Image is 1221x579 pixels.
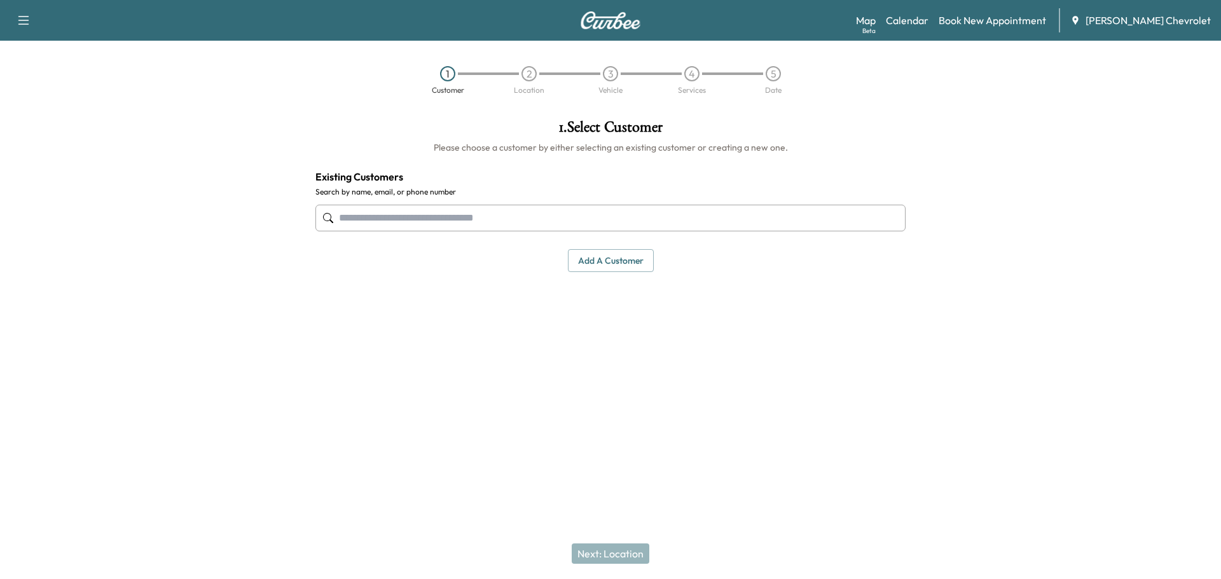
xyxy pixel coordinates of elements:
div: Customer [432,86,464,94]
div: 1 [440,66,455,81]
button: Add a customer [568,249,654,273]
div: 3 [603,66,618,81]
h6: Please choose a customer by either selecting an existing customer or creating a new one. [315,141,906,154]
div: 4 [684,66,700,81]
div: 5 [766,66,781,81]
div: Vehicle [598,86,623,94]
img: Curbee Logo [580,11,641,29]
div: Location [514,86,544,94]
div: Beta [862,26,876,36]
h4: Existing Customers [315,169,906,184]
div: Services [678,86,706,94]
div: Date [765,86,782,94]
div: 2 [521,66,537,81]
a: Calendar [886,13,928,28]
a: Book New Appointment [939,13,1046,28]
span: [PERSON_NAME] Chevrolet [1086,13,1211,28]
a: MapBeta [856,13,876,28]
h1: 1 . Select Customer [315,119,906,141]
label: Search by name, email, or phone number [315,187,906,197]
